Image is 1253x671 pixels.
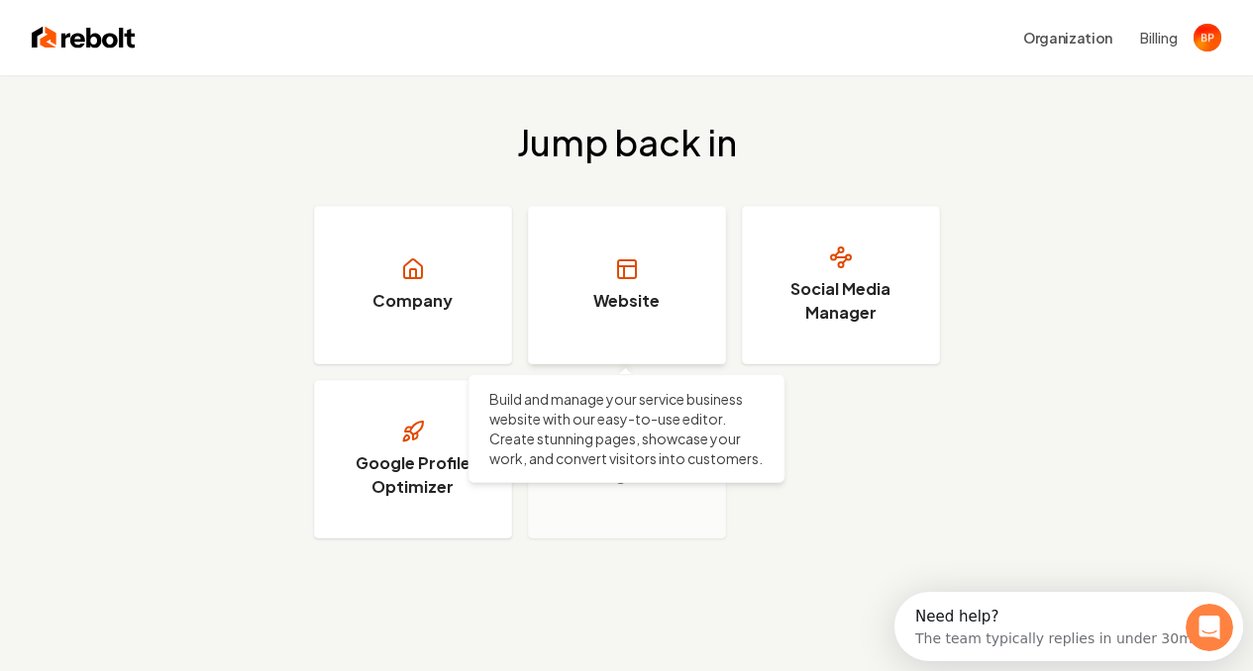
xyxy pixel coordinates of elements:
img: Baesha Pearl [1194,24,1221,51]
button: Billing [1140,28,1178,48]
button: Open user button [1194,24,1221,51]
div: Need help? [21,17,298,33]
a: Company [314,206,512,364]
p: Build and manage your service business website with our easy-to-use editor. Create stunning pages... [489,389,765,468]
a: Google Profile Optimizer [314,380,512,538]
a: Website [528,206,726,364]
h3: Social Media Manager [767,277,915,325]
a: Social Media Manager [742,206,940,364]
h3: Company [372,289,453,313]
div: Open Intercom Messenger [8,8,357,62]
iframe: Intercom live chat [1186,604,1233,651]
h3: Google Profile Optimizer [339,451,487,499]
img: Rebolt Logo [32,24,136,51]
h3: Website [593,289,660,313]
h2: Jump back in [517,123,737,162]
iframe: Intercom live chat discovery launcher [894,592,1243,661]
div: The team typically replies in under 30m [21,33,298,53]
button: Organization [1011,20,1124,55]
